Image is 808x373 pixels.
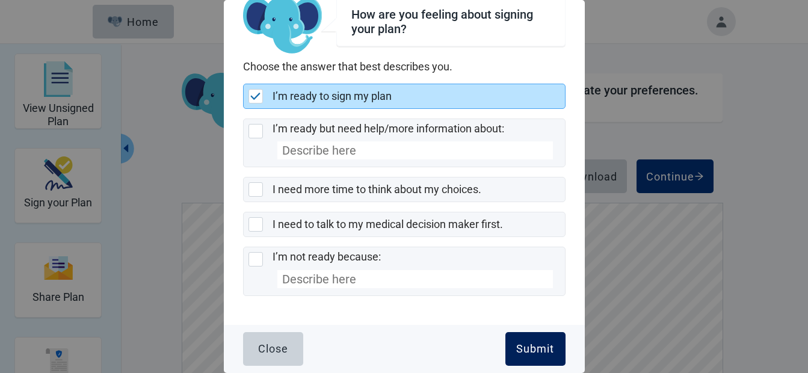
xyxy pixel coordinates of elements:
[243,332,303,366] button: Close
[258,343,288,355] div: Close
[516,343,554,355] div: Submit
[277,141,553,159] input: Describe here
[505,332,566,366] button: Submit
[277,270,553,288] input: Describe here
[273,90,392,102] label: I’m ready to sign my plan
[273,122,504,135] label: I’m ready but need help/more information about:
[273,218,503,230] label: I need to talk to my medical decision maker first.
[351,7,550,36] div: How are you feeling about signing your plan?
[243,60,566,74] label: Choose the answer that best describes you.
[273,183,481,196] label: I need more time to think about my choices.
[250,93,261,100] img: Check
[273,250,381,263] label: I’m not ready because:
